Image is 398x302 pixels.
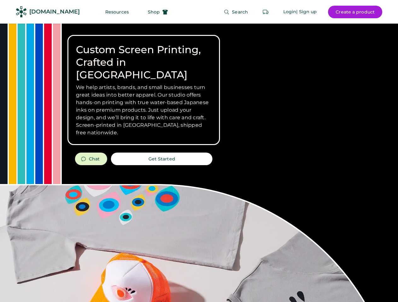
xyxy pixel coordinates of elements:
[328,6,382,18] button: Create a product
[76,84,211,137] h3: We help artists, brands, and small businesses turn great ideas into better apparel. Our studio of...
[216,6,256,18] button: Search
[75,153,107,165] button: Chat
[98,6,136,18] button: Resources
[29,8,80,16] div: [DOMAIN_NAME]
[111,153,212,165] button: Get Started
[232,10,248,14] span: Search
[76,43,211,81] h1: Custom Screen Printing, Crafted in [GEOGRAPHIC_DATA]
[296,9,317,15] div: | Sign up
[283,9,297,15] div: Login
[140,6,176,18] button: Shop
[148,10,160,14] span: Shop
[259,6,272,18] button: Retrieve an order
[16,6,27,17] img: Rendered Logo - Screens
